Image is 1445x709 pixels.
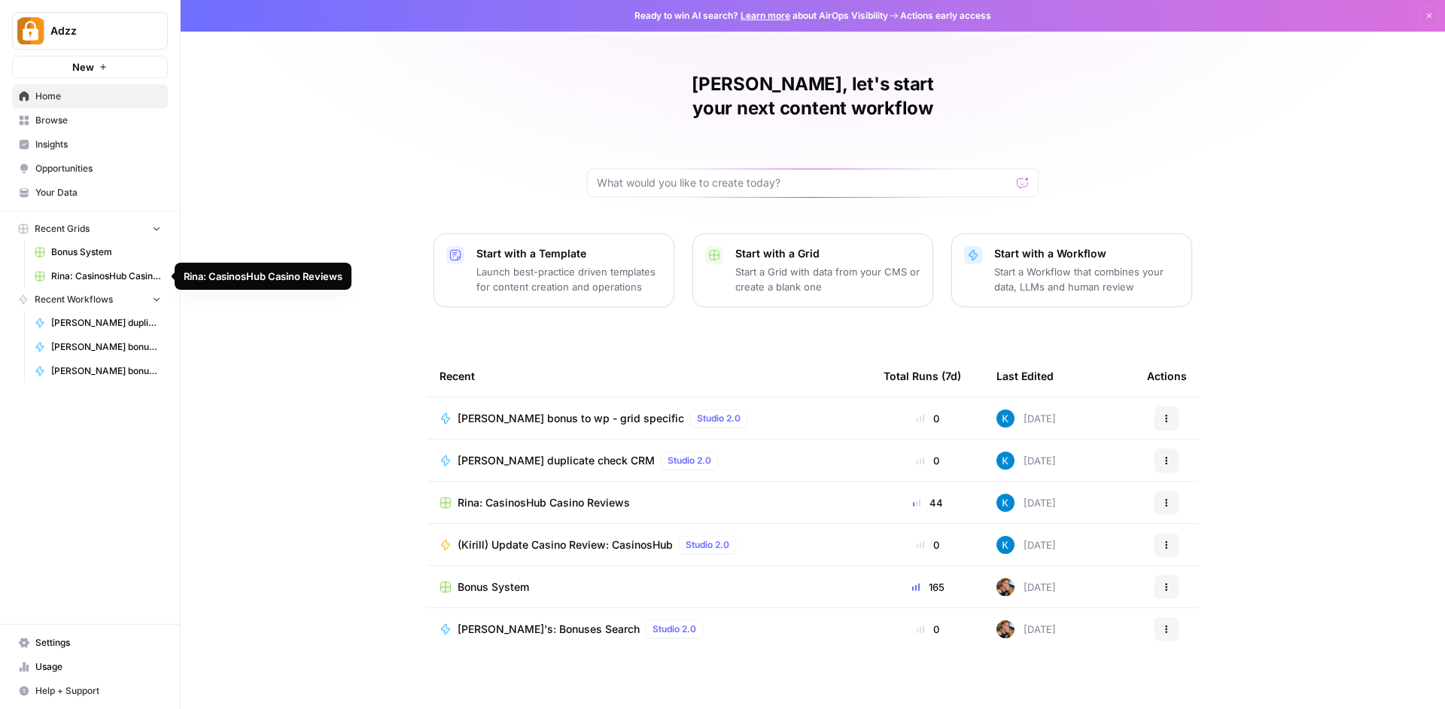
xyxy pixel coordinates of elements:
[12,218,168,240] button: Recent Grids
[458,453,655,468] span: [PERSON_NAME] duplicate check CRM
[884,453,972,468] div: 0
[996,620,1056,638] div: [DATE]
[697,412,741,425] span: Studio 2.0
[51,269,161,283] span: Rina: CasinosHub Casino Reviews
[440,620,859,638] a: [PERSON_NAME]'s: Bonuses SearchStudio 2.0
[51,245,161,259] span: Bonus System
[1147,355,1187,397] div: Actions
[996,452,1015,470] img: iwdyqet48crsyhqvxhgywfzfcsin
[35,684,161,698] span: Help + Support
[12,56,168,78] button: New
[884,495,972,510] div: 44
[35,162,161,175] span: Opportunities
[35,222,90,236] span: Recent Grids
[12,108,168,132] a: Browse
[12,288,168,311] button: Recent Workflows
[12,655,168,679] a: Usage
[35,186,161,199] span: Your Data
[51,340,161,354] span: [PERSON_NAME] bonus to wp
[884,355,961,397] div: Total Runs (7d)
[996,536,1056,554] div: [DATE]
[72,59,94,75] span: New
[12,157,168,181] a: Opportunities
[668,454,711,467] span: Studio 2.0
[35,636,161,650] span: Settings
[12,631,168,655] a: Settings
[996,578,1015,596] img: nwfydx8388vtdjnj28izaazbsiv8
[28,311,168,335] a: [PERSON_NAME] duplicate check CRM
[996,494,1056,512] div: [DATE]
[35,660,161,674] span: Usage
[440,409,859,428] a: [PERSON_NAME] bonus to wp - grid specificStudio 2.0
[994,264,1179,294] p: Start a Workflow that combines your data, LLMs and human review
[884,537,972,552] div: 0
[741,10,790,21] a: Learn more
[440,580,859,595] a: Bonus System
[51,364,161,378] span: [PERSON_NAME] bonus to wp - grid specific
[433,233,674,307] button: Start with a TemplateLaunch best-practice driven templates for content creation and operations
[35,293,113,306] span: Recent Workflows
[996,620,1015,638] img: nwfydx8388vtdjnj28izaazbsiv8
[951,233,1192,307] button: Start with a WorkflowStart a Workflow that combines your data, LLMs and human review
[28,359,168,383] a: [PERSON_NAME] bonus to wp - grid specific
[735,264,920,294] p: Start a Grid with data from your CMS or create a blank one
[900,9,991,23] span: Actions early access
[28,240,168,264] a: Bonus System
[28,264,168,288] a: Rina: CasinosHub Casino Reviews
[35,90,161,103] span: Home
[458,622,640,637] span: [PERSON_NAME]'s: Bonuses Search
[12,132,168,157] a: Insights
[597,175,1011,190] input: What would you like to create today?
[884,411,972,426] div: 0
[653,622,696,636] span: Studio 2.0
[458,580,529,595] span: Bonus System
[440,452,859,470] a: [PERSON_NAME] duplicate check CRMStudio 2.0
[50,23,141,38] span: Adzz
[587,72,1039,120] h1: [PERSON_NAME], let's start your next content workflow
[476,264,662,294] p: Launch best-practice driven templates for content creation and operations
[996,536,1015,554] img: iwdyqet48crsyhqvxhgywfzfcsin
[51,316,161,330] span: [PERSON_NAME] duplicate check CRM
[884,622,972,637] div: 0
[996,578,1056,596] div: [DATE]
[996,409,1056,428] div: [DATE]
[35,138,161,151] span: Insights
[12,181,168,205] a: Your Data
[458,495,630,510] span: Rina: CasinosHub Casino Reviews
[458,411,684,426] span: [PERSON_NAME] bonus to wp - grid specific
[440,495,859,510] a: Rina: CasinosHub Casino Reviews
[440,536,859,554] a: (Kirill) Update Casino Review: CasinosHubStudio 2.0
[996,452,1056,470] div: [DATE]
[692,233,933,307] button: Start with a GridStart a Grid with data from your CMS or create a blank one
[476,246,662,261] p: Start with a Template
[996,409,1015,428] img: iwdyqet48crsyhqvxhgywfzfcsin
[458,537,673,552] span: (Kirill) Update Casino Review: CasinosHub
[12,679,168,703] button: Help + Support
[28,335,168,359] a: [PERSON_NAME] bonus to wp
[440,355,859,397] div: Recent
[994,246,1179,261] p: Start with a Workflow
[996,355,1054,397] div: Last Edited
[35,114,161,127] span: Browse
[735,246,920,261] p: Start with a Grid
[12,84,168,108] a: Home
[686,538,729,552] span: Studio 2.0
[12,12,168,50] button: Workspace: Adzz
[996,494,1015,512] img: iwdyqet48crsyhqvxhgywfzfcsin
[634,9,888,23] span: Ready to win AI search? about AirOps Visibility
[884,580,972,595] div: 165
[17,17,44,44] img: Adzz Logo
